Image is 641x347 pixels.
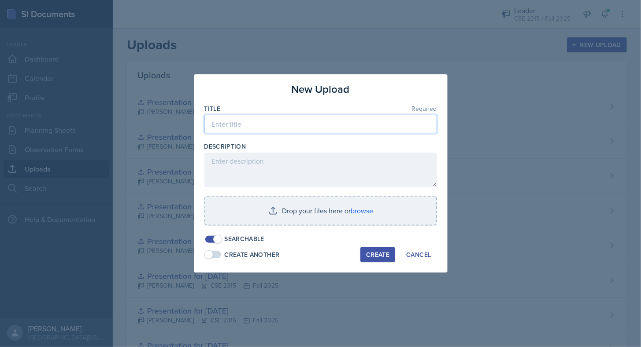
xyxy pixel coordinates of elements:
[406,251,431,258] div: Cancel
[360,247,395,262] button: Create
[400,247,437,262] button: Cancel
[412,106,437,112] span: Required
[204,104,221,113] label: Title
[204,142,246,151] label: Description
[366,251,389,258] div: Create
[225,250,280,259] div: Create Another
[292,81,350,97] h3: New Upload
[225,234,265,244] div: Searchable
[204,115,437,133] input: Enter title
